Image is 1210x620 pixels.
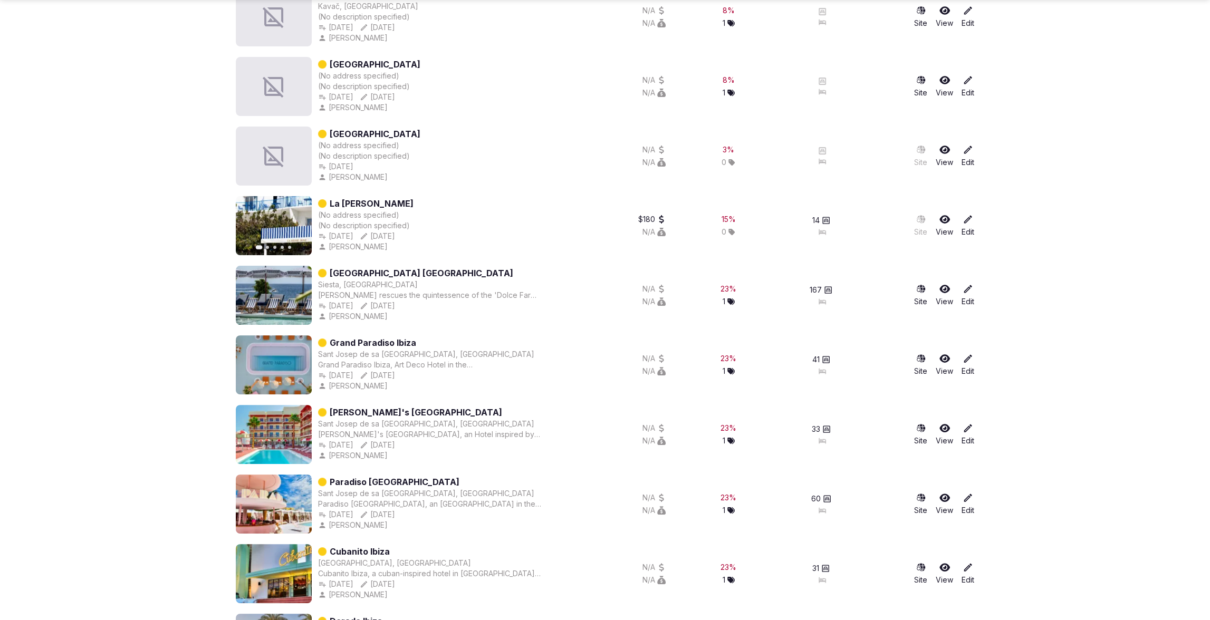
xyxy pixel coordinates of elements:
[723,575,735,585] button: 1
[936,75,953,98] a: View
[722,214,736,225] div: 15 %
[936,423,953,446] a: View
[642,435,666,446] div: N/A
[330,336,416,349] a: Grand Paradiso Ibiza
[723,435,735,446] button: 1
[330,267,513,279] a: [GEOGRAPHIC_DATA] [GEOGRAPHIC_DATA]
[360,370,395,381] button: [DATE]
[812,354,820,365] span: 41
[318,509,353,520] button: [DATE]
[266,246,269,249] button: Go to slide 2
[812,424,831,434] button: 33
[318,33,390,43] button: [PERSON_NAME]
[721,562,736,573] button: 23%
[914,144,927,168] a: Site
[360,440,395,450] button: [DATE]
[318,81,420,92] div: (No description specified)
[318,301,353,311] button: [DATE]
[318,499,542,509] div: Paradiso [GEOGRAPHIC_DATA], an [GEOGRAPHIC_DATA] in the [GEOGRAPHIC_DATA], [GEOGRAPHIC_DATA]
[318,220,414,231] div: (No description specified)
[236,405,312,464] img: Featured image for Romeo's Ibiza
[936,214,953,237] a: View
[330,197,414,210] a: La [PERSON_NAME]
[723,505,735,516] div: 1
[273,246,276,249] button: Go to slide 3
[318,450,390,461] div: [PERSON_NAME]
[318,102,390,113] button: [PERSON_NAME]
[288,246,291,249] button: Go to slide 5
[318,311,390,322] div: [PERSON_NAME]
[642,575,666,585] div: N/A
[723,144,734,155] button: 3%
[236,196,312,255] img: Featured image for La Reine Jane
[318,520,390,530] div: [PERSON_NAME]
[723,88,735,98] button: 1
[330,476,459,488] a: Paradiso [GEOGRAPHIC_DATA]
[962,562,974,585] a: Edit
[642,284,666,294] button: N/A
[642,353,666,364] div: N/A
[236,335,312,394] img: Featured image for Grand Paradiso Ibiza
[318,589,390,600] button: [PERSON_NAME]
[642,88,666,98] div: N/A
[914,423,927,446] button: Site
[642,227,666,237] button: N/A
[936,353,953,376] a: View
[812,563,819,574] span: 31
[318,231,353,241] div: [DATE]
[318,349,534,360] button: Sant Josep de sa [GEOGRAPHIC_DATA], [GEOGRAPHIC_DATA]
[330,128,420,140] a: [GEOGRAPHIC_DATA]
[812,215,830,226] button: 14
[318,241,390,252] button: [PERSON_NAME]
[914,75,927,98] button: Site
[642,423,666,433] div: N/A
[236,544,312,603] img: Featured image for Cubanito Ibiza
[723,75,735,85] div: 8 %
[721,284,736,294] button: 23%
[936,562,953,585] a: View
[914,5,927,28] a: Site
[812,563,830,574] button: 31
[642,366,666,376] button: N/A
[914,214,927,237] a: Site
[642,144,666,155] button: N/A
[642,75,666,85] div: N/A
[721,562,736,573] div: 23 %
[723,144,734,155] div: 3 %
[812,354,830,365] button: 41
[318,381,390,391] button: [PERSON_NAME]
[318,22,353,33] div: [DATE]
[914,353,927,376] a: Site
[360,22,395,33] div: [DATE]
[722,214,736,225] button: 15%
[638,214,666,225] div: $180
[360,509,395,520] div: [DATE]
[642,505,666,516] button: N/A
[318,440,353,450] button: [DATE]
[721,423,736,433] div: 23 %
[962,75,974,98] a: Edit
[811,493,821,504] span: 60
[642,492,666,503] div: N/A
[236,266,312,325] img: Featured image for Mongibello Hotel Ibiza
[318,161,353,172] button: [DATE]
[811,493,831,504] button: 60
[642,296,666,307] div: N/A
[360,579,395,589] button: [DATE]
[318,290,542,301] div: [PERSON_NAME] rescues the quintessence of the 'Dolce Far Niente' (The Art of Doing Nothing, or, i...
[318,210,399,220] div: (No address specified)
[256,246,263,250] button: Go to slide 1
[360,92,395,102] div: [DATE]
[318,279,418,290] div: Siesta, [GEOGRAPHIC_DATA]
[318,140,399,151] div: (No address specified)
